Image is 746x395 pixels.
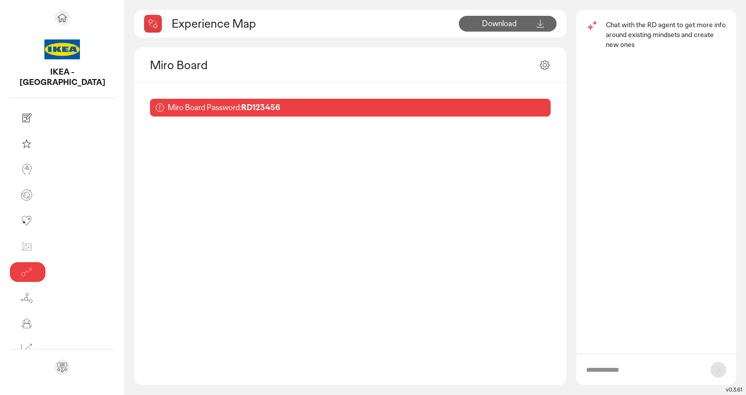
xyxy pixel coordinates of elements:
[459,16,557,32] button: Download
[150,57,208,73] h2: Miro Board
[241,102,280,113] b: RD123456
[10,67,114,88] p: IKEA - Philippines
[54,359,70,375] div: Send feedback
[172,16,256,31] h2: Experience Map
[482,18,517,29] span: Download
[606,20,726,49] p: Chat with the RD agent to get more info around existing mindsets and create new ones
[168,103,280,113] p: Miro Board Password:
[44,32,80,67] img: project avatar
